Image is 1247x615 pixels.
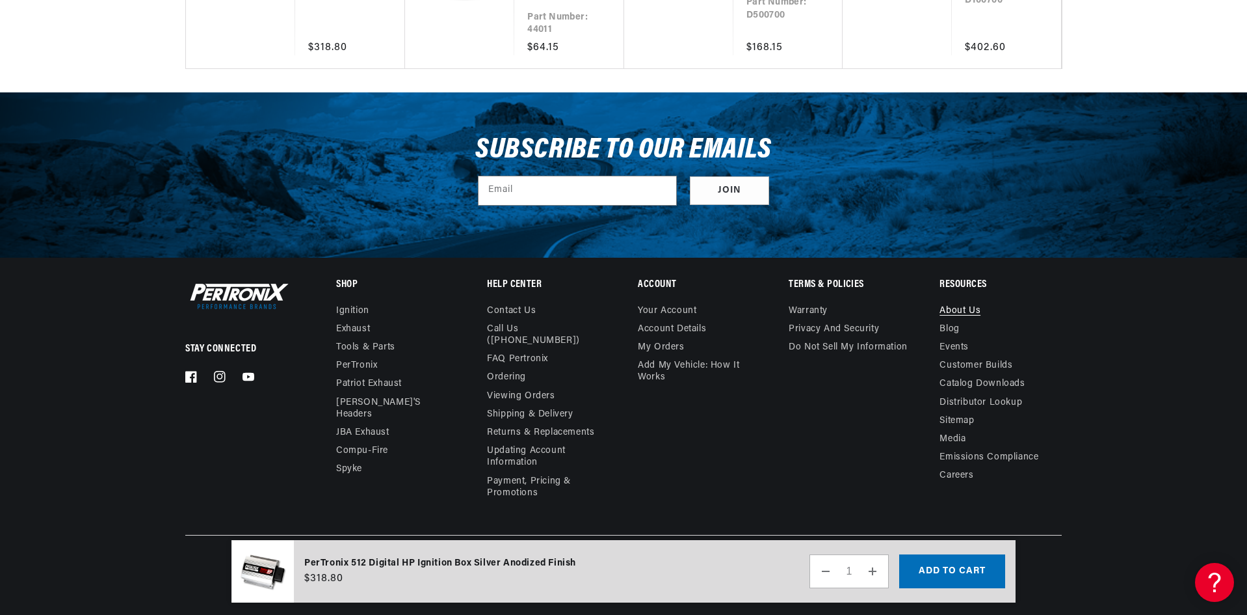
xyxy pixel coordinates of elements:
[487,305,536,320] a: Contact us
[336,357,377,375] a: PerTronix
[475,138,772,163] h3: Subscribe to our emails
[638,357,759,387] a: Add My Vehicle: How It Works
[304,556,576,571] div: PerTronix 512 Digital HP Ignition Box Silver Anodized Finish
[899,554,1005,588] button: Add to cart
[638,320,706,338] a: Account details
[487,472,609,502] a: Payment, Pricing & Promotions
[638,338,684,357] a: My orders
[939,430,965,448] a: Media
[231,540,294,603] img: PerTronix 512 Digital HP Ignition Box Silver Anodized Finish
[939,412,974,430] a: Sitemap
[939,375,1025,393] a: Catalog Downloads
[336,460,362,478] a: Spyke
[336,320,370,338] a: Exhaust
[789,305,828,320] a: Warranty
[185,342,294,356] p: Stay Connected
[336,338,395,357] a: Tools & Parts
[487,350,548,368] a: FAQ Pertronix
[487,442,599,472] a: Updating Account Information
[336,375,402,393] a: Patriot Exhaust
[304,571,343,586] span: $318.80
[789,320,879,338] a: Privacy and Security
[487,405,573,424] a: Shipping & Delivery
[939,394,1022,412] a: Distributor Lookup
[487,424,594,442] a: Returns & Replacements
[487,368,526,387] a: Ordering
[336,305,369,320] a: Ignition
[939,357,1012,375] a: Customer Builds
[939,338,969,357] a: Events
[479,176,676,205] input: Email
[487,387,555,405] a: Viewing Orders
[336,424,389,442] a: JBA Exhaust
[185,280,289,312] img: Pertronix
[690,176,769,206] button: Subscribe
[939,467,973,485] a: Careers
[939,320,959,338] a: Blog
[638,305,696,320] a: Your account
[939,448,1038,467] a: Emissions compliance
[939,305,980,320] a: About Us
[789,338,908,357] a: Do not sell my information
[336,394,448,424] a: [PERSON_NAME]'s Headers
[487,320,599,350] a: Call Us ([PHONE_NUMBER])
[336,442,388,460] a: Compu-Fire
